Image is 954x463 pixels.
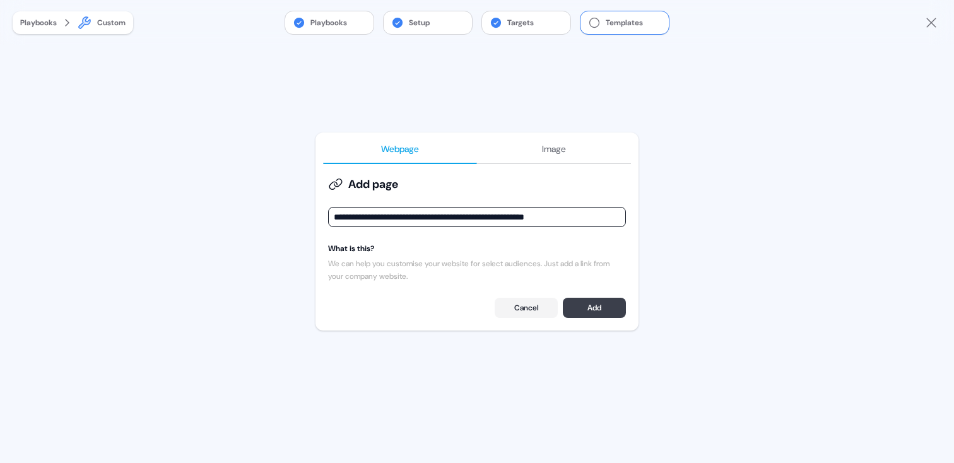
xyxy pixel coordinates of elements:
span: Image [542,143,566,155]
button: Close [924,15,939,30]
button: Playbooks [20,16,57,29]
div: Add page [348,177,398,192]
button: Templates [580,11,669,34]
button: Setup [384,11,472,34]
button: Add [563,298,626,318]
button: Targets [482,11,570,34]
span: Webpage [381,143,419,155]
button: Cancel [495,298,558,318]
button: Playbooks [285,11,374,34]
div: Custom [97,16,126,29]
div: What is this? [328,242,626,255]
div: We can help you customise your website for select audiences. Just add a link from your company we... [328,257,626,283]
